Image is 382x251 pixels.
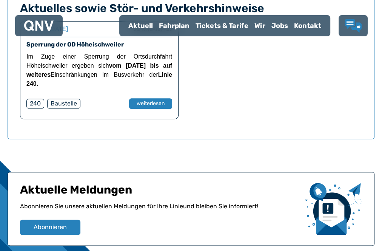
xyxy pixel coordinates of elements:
[47,99,80,108] div: Baustelle
[26,99,44,108] div: 240
[251,16,268,36] a: Wir
[268,16,291,36] a: Jobs
[20,2,362,15] h4: Aktuelles sowie Stör- und Verkehrshinweise
[193,16,251,36] a: Tickets & Tarife
[24,20,54,31] img: QNV Logo
[125,16,156,36] a: Aktuell
[20,220,80,235] button: Abonnieren
[156,16,193,36] a: Fahrplan
[20,183,299,202] h1: Aktuelle Meldungen
[345,19,362,33] a: Lob & Kritik
[20,202,299,220] p: Abonnieren Sie unsere aktuellen Meldungen für Ihre Linie und bleiben Sie informiert!
[26,41,124,48] a: Sperrung der OD Höheischweiler
[26,53,172,87] span: Im Zuge einer Sperrung der Ortsdurchfahrt Höheischweiler ergeben sich Einschränkungen im Busverke...
[291,16,324,36] a: Kontakt
[305,183,362,235] img: newsletter
[34,223,67,232] span: Abonnieren
[129,98,172,109] button: weiterlesen
[24,18,54,33] a: QNV Logo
